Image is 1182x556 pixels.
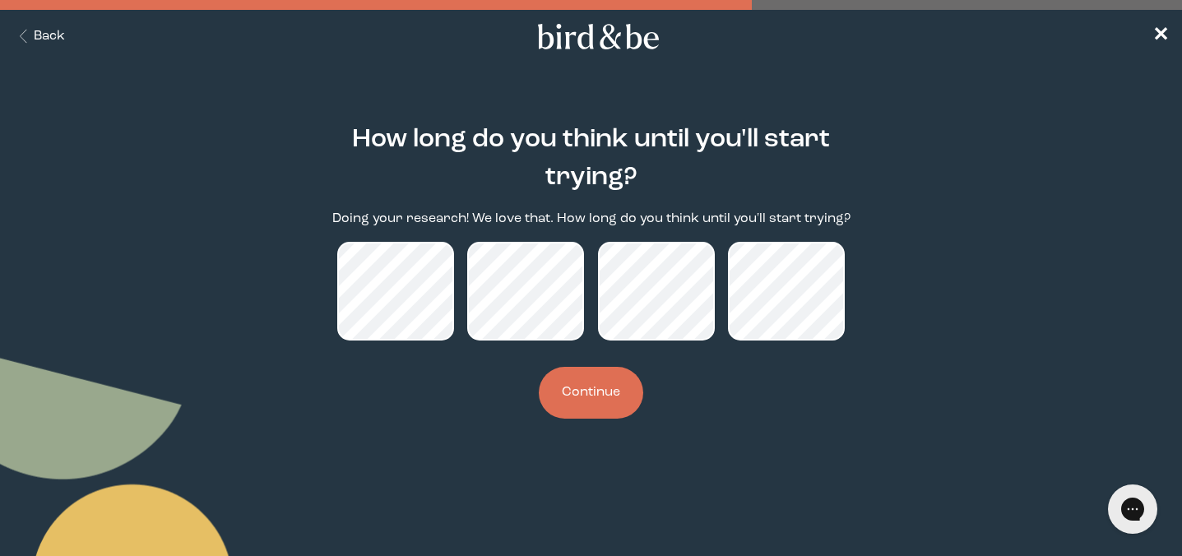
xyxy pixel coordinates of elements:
h2: How long do you think until you'll start trying? [308,121,874,197]
span: ✕ [1152,26,1169,46]
a: ✕ [1152,22,1169,51]
iframe: Gorgias live chat messenger [1100,479,1166,540]
button: Back Button [13,27,65,46]
button: Continue [539,367,643,419]
p: Doing your research! We love that. How long do you think until you'll start trying? [332,210,851,229]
